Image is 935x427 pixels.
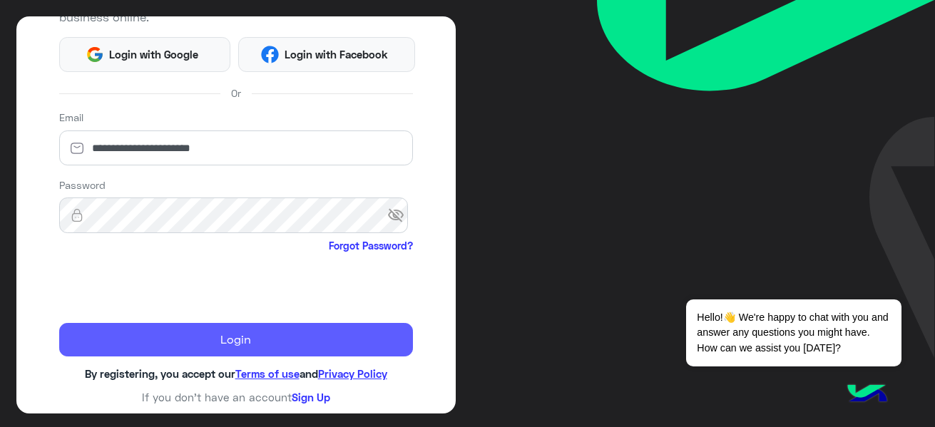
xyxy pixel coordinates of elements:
span: By registering, you accept our [85,367,235,380]
span: Login with Google [104,46,204,63]
label: Password [59,178,106,192]
img: email [59,141,95,155]
button: Login with Facebook [238,37,415,71]
img: Facebook [261,46,279,63]
span: Or [231,86,241,101]
span: and [300,367,318,380]
button: Login [59,323,413,357]
span: Login with Facebook [279,46,393,63]
h6: If you don’t have an account [59,391,413,403]
a: Forgot Password? [329,238,413,253]
img: lock [59,208,95,222]
a: Terms of use [235,367,300,380]
label: Email [59,110,83,125]
span: visibility_off [387,202,413,228]
img: hulul-logo.png [842,370,892,420]
img: Google [86,46,103,63]
button: Login with Google [59,37,231,71]
a: Privacy Policy [318,367,387,380]
a: Sign Up [292,391,330,403]
iframe: reCAPTCHA [59,257,276,312]
span: Hello!👋 We're happy to chat with you and answer any questions you might have. How can we assist y... [686,299,901,366]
